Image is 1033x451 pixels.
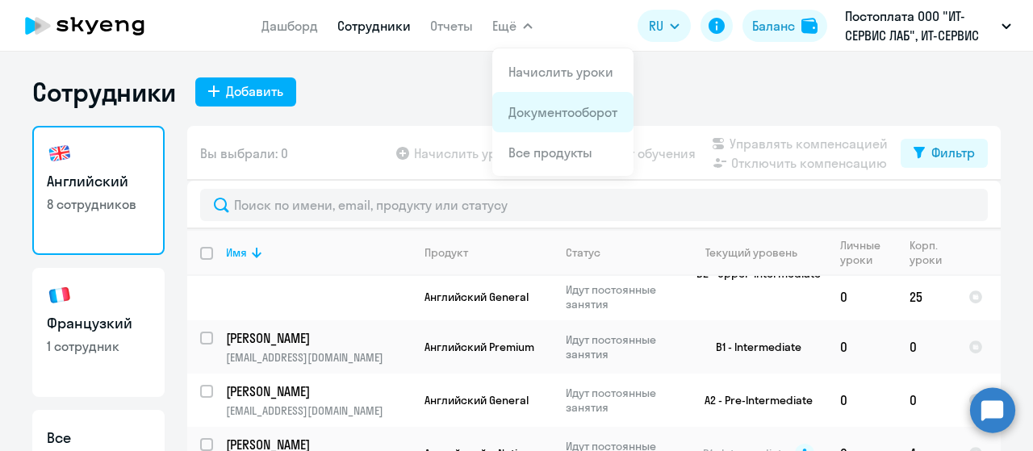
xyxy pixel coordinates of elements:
p: [PERSON_NAME] [226,329,408,347]
div: Баланс [752,16,795,35]
td: 25 [897,274,956,320]
a: Французкий1 сотрудник [32,268,165,397]
p: Постоплата ООО "ИТ-СЕРВИС ЛАБ", ИТ-СЕРВИС ЛАБ, ООО [845,6,995,45]
div: Текущий уровень [705,245,797,260]
p: Идут постоянные занятия [566,386,676,415]
div: Имя [226,245,411,260]
p: [EMAIL_ADDRESS][DOMAIN_NAME] [226,350,411,365]
div: Текущий уровень [690,245,826,260]
p: Идут постоянные занятия [566,282,676,311]
a: [PERSON_NAME] [226,329,411,347]
img: balance [801,18,818,34]
a: Отчеты [430,18,473,34]
h3: Все [47,428,150,449]
td: B1 - Intermediate [677,320,827,374]
a: Начислить уроки [508,64,613,80]
button: Фильтр [901,139,988,168]
span: Английский General [424,290,529,304]
span: Английский General [424,393,529,407]
span: Английский Premium [424,340,534,354]
span: RU [649,16,663,35]
span: Ещё [492,16,516,35]
div: Фильтр [931,143,975,162]
span: Вы выбрали: 0 [200,144,288,163]
div: Добавить [226,81,283,101]
div: Продукт [424,245,468,260]
p: [EMAIL_ADDRESS][DOMAIN_NAME] [226,403,411,418]
p: 8 сотрудников [47,195,150,213]
div: Корп. уроки [910,238,955,267]
td: 0 [897,374,956,427]
h1: Сотрудники [32,76,176,108]
a: Сотрудники [337,18,411,34]
a: Все продукты [508,144,592,161]
h3: Французкий [47,313,150,334]
td: 0 [827,374,897,427]
button: Ещё [492,10,533,42]
input: Поиск по имени, email, продукту или статусу [200,189,988,221]
td: A2 - Pre-Intermediate [677,374,827,427]
p: 1 сотрудник [47,337,150,355]
a: Английский8 сотрудников [32,126,165,255]
td: 0 [897,320,956,374]
h3: Английский [47,171,150,192]
div: Статус [566,245,600,260]
button: Постоплата ООО "ИТ-СЕРВИС ЛАБ", ИТ-СЕРВИС ЛАБ, ООО [837,6,1019,45]
button: RU [638,10,691,42]
div: Личные уроки [840,238,896,267]
img: english [47,140,73,166]
p: [PERSON_NAME] [226,382,408,400]
div: Имя [226,245,247,260]
img: french [47,282,73,308]
button: Добавить [195,77,296,106]
button: Балансbalance [742,10,827,42]
a: Документооборот [508,104,617,120]
a: [PERSON_NAME] [226,382,411,400]
a: Дашборд [261,18,318,34]
p: Идут постоянные занятия [566,332,676,361]
td: 0 [827,274,897,320]
td: 0 [827,320,897,374]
